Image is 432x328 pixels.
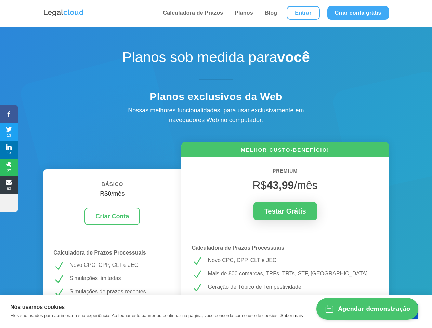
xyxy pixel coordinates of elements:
[181,146,389,157] h6: MELHOR CUSTO-BENEFÍCIO!
[327,6,389,20] a: Criar conta grátis
[84,208,140,225] a: Criar Conta
[53,287,64,298] span: N
[10,304,65,310] strong: Nós usamos cookies
[208,256,378,265] p: Novo CPC, CPP, CLT e JEC
[53,261,64,272] span: N
[252,179,317,191] span: R$ /mês
[208,269,378,278] p: Mais de 800 comarcas, TRFs, TRTs, STF, [GEOGRAPHIC_DATA]
[69,287,171,296] p: Simulações de prazos recentes
[192,256,202,267] span: N
[43,9,84,17] img: Logo da Legalcloud
[10,313,279,318] p: Eles são usados para aprimorar a sua experiência. Ao fechar este banner ou continuar na página, v...
[113,106,318,125] div: Nossas melhores funcionalidades, para usar exclusivamente em navegadores Web no computador.
[280,313,303,318] a: Saber mais
[192,167,378,179] h6: PREMIUM
[96,49,336,69] h1: Planos sob medida para
[287,6,319,20] a: Entrar
[53,250,146,256] strong: Calculadora de Prazos Processuais
[69,274,171,283] p: Simulações limitadas
[192,283,202,293] span: N
[96,91,336,106] h4: Planos exclusivos da Web
[69,261,171,270] p: Novo CPC, CPP, CLT e JEC
[192,245,284,251] strong: Calculadora de Prazos Processuais
[53,190,171,201] h4: R$ /mês
[192,269,202,280] span: N
[208,283,378,291] p: Geração de Tópico de Tempestividade
[277,49,310,65] strong: você
[253,202,317,220] a: Testar Grátis
[53,180,171,192] h6: BÁSICO
[108,190,111,197] strong: 0
[53,274,64,285] span: N
[266,179,294,191] strong: 43,99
